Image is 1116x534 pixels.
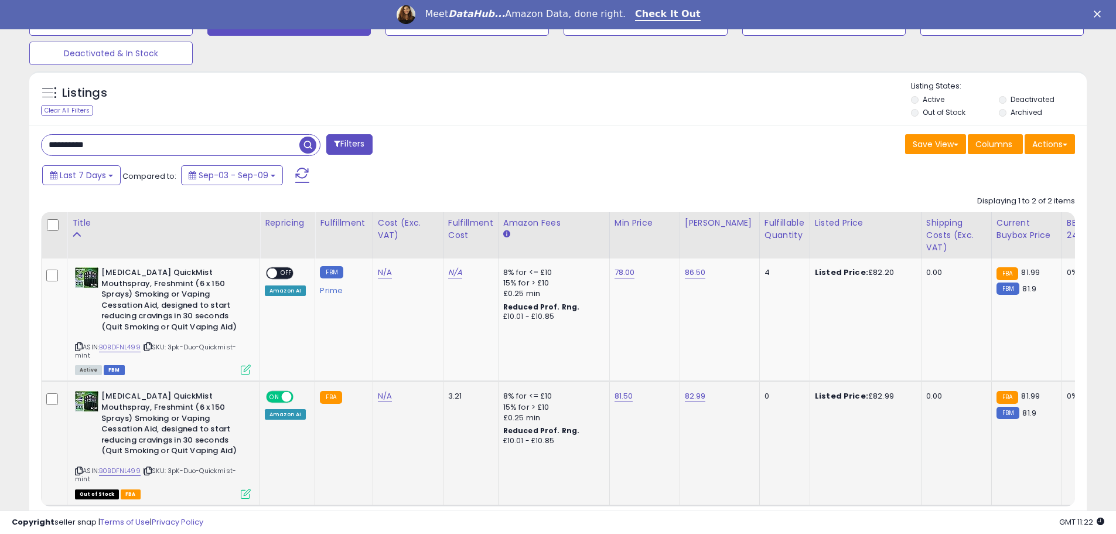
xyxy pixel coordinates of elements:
[503,436,600,446] div: £10.01 - £10.85
[75,267,251,373] div: ASIN:
[72,217,255,229] div: Title
[75,489,119,499] span: All listings that are currently out of stock and unavailable for purchase on Amazon
[75,267,98,288] img: 517ZQihZ+gL._SL40_.jpg
[448,8,505,19] i: DataHub...
[815,267,912,278] div: £82.20
[503,217,605,229] div: Amazon Fees
[320,266,343,278] small: FBM
[12,517,203,528] div: seller snap | |
[181,165,283,185] button: Sep-03 - Sep-09
[1022,283,1036,294] span: 81.9
[12,516,54,528] strong: Copyright
[41,105,93,116] div: Clear All Filters
[1094,11,1105,18] div: Close
[503,312,600,322] div: £10.01 - £10.85
[152,516,203,528] a: Privacy Policy
[926,391,982,402] div: 0.00
[425,8,626,20] div: Meet Amazon Data, done right.
[815,267,868,278] b: Listed Price:
[292,392,310,402] span: OFF
[378,217,438,242] div: Cost (Exc. VAT)
[815,217,916,229] div: Listed Price
[448,217,493,242] div: Fulfillment Cost
[503,267,600,278] div: 8% for <= £10
[815,391,912,402] div: £82.99
[448,391,489,402] div: 3.21
[765,391,801,402] div: 0
[448,267,462,278] a: N/A
[977,196,1075,207] div: Displaying 1 to 2 of 2 items
[320,391,342,404] small: FBA
[926,217,987,254] div: Shipping Costs (Exc. VAT)
[685,217,755,229] div: [PERSON_NAME]
[75,391,98,411] img: 517ZQihZ+gL._SL40_.jpg
[765,267,801,278] div: 4
[75,466,236,484] span: | SKU: 3pK-Duo-Quickmist-mint
[503,278,600,288] div: 15% for > £10
[905,134,966,154] button: Save View
[397,5,415,24] img: Profile image for Georgie
[503,288,600,299] div: £0.25 min
[815,390,868,402] b: Listed Price:
[75,342,236,360] span: | SKU: 3pk-Duo-Quickmist-mint
[1067,391,1105,402] div: 0%
[503,426,580,436] b: Reduced Prof. Rng.
[1022,407,1036,419] span: 81.9
[1067,217,1110,242] div: BB Share 24h.
[101,391,244,459] b: [MEDICAL_DATA] QuickMist Mouthspray, Freshmint (6 x 150 Sprays) Smoking or Vaping Cessation Aid, ...
[996,283,1019,295] small: FBM
[75,365,102,375] span: All listings currently available for purchase on Amazon
[267,392,282,402] span: ON
[926,267,982,278] div: 0.00
[277,268,296,278] span: OFF
[101,267,244,335] b: [MEDICAL_DATA] QuickMist Mouthspray, Freshmint (6 x 150 Sprays) Smoking or Vaping Cessation Aid, ...
[503,302,580,312] b: Reduced Prof. Rng.
[42,165,121,185] button: Last 7 Days
[615,390,633,402] a: 81.50
[911,81,1087,92] p: Listing States:
[1059,516,1104,528] span: 2025-09-17 11:22 GMT
[378,267,392,278] a: N/A
[29,42,193,65] button: Deactivated & In Stock
[685,390,706,402] a: 82.99
[99,466,141,476] a: B0BDFNL499
[503,413,600,423] div: £0.25 min
[765,217,805,242] div: Fulfillable Quantity
[996,267,1018,280] small: FBA
[62,85,107,101] h5: Listings
[320,217,367,229] div: Fulfillment
[60,169,106,181] span: Last 7 Days
[635,8,701,21] a: Check It Out
[104,365,125,375] span: FBM
[996,407,1019,419] small: FBM
[1025,134,1075,154] button: Actions
[503,229,510,240] small: Amazon Fees.
[923,94,944,104] label: Active
[923,107,965,117] label: Out of Stock
[378,390,392,402] a: N/A
[121,489,141,499] span: FBA
[1021,390,1040,402] span: 81.99
[99,342,141,352] a: B0BDFNL499
[100,516,150,528] a: Terms of Use
[996,391,1018,404] small: FBA
[968,134,1023,154] button: Columns
[1067,267,1105,278] div: 0%
[503,402,600,413] div: 15% for > £10
[199,169,268,181] span: Sep-03 - Sep-09
[615,217,675,229] div: Min Price
[1011,94,1054,104] label: Deactivated
[265,217,310,229] div: Repricing
[1021,267,1040,278] span: 81.99
[685,267,706,278] a: 86.50
[265,285,306,296] div: Amazon AI
[615,267,635,278] a: 78.00
[320,281,363,295] div: Prime
[265,409,306,420] div: Amazon AI
[1011,107,1042,117] label: Archived
[996,217,1057,242] div: Current Buybox Price
[75,391,251,497] div: ASIN:
[975,138,1012,150] span: Columns
[122,171,176,182] span: Compared to:
[503,391,600,402] div: 8% for <= £10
